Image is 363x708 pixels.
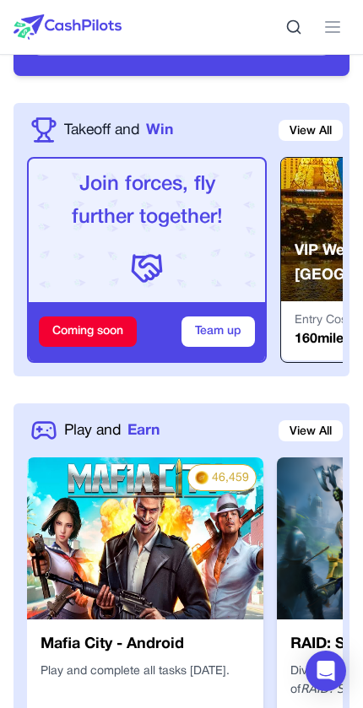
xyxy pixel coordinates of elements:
[295,312,351,329] p: Entry Cost
[146,119,173,141] span: Win
[64,419,121,441] span: Play and
[306,651,346,691] div: Open Intercom Messenger
[64,119,173,141] a: Takeoff andWin
[295,329,351,349] p: 160 miles
[64,419,160,441] a: Play andEarn
[64,119,139,141] span: Takeoff and
[42,169,252,235] p: Join forces, fly further together!
[41,663,250,697] div: Play and complete all tasks [DATE].
[181,316,255,347] button: Team up
[39,316,137,347] div: Coming soon
[195,471,209,484] img: PMs
[127,419,160,441] span: Earn
[212,470,249,487] span: 46,459
[27,457,263,619] img: 458eefe5-aead-4420-8b58-6e94704f1244.jpg
[279,120,343,141] a: View All
[14,14,122,40] img: CashPilots Logo
[41,633,250,657] h3: Mafia City - Android
[279,420,343,441] a: View All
